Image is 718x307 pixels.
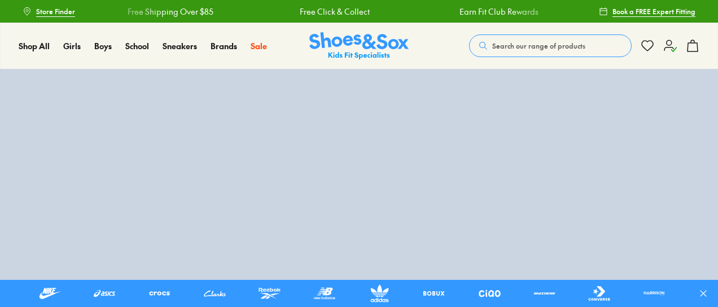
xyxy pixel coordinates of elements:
span: Girls [63,40,81,51]
a: Store Finder [23,1,75,21]
a: Brands [211,40,237,52]
a: Book a FREE Expert Fitting [599,1,695,21]
span: Search our range of products [492,41,585,51]
span: Book a FREE Expert Fitting [612,6,695,16]
a: Free Click & Collect [300,6,370,18]
span: Sneakers [163,40,197,51]
span: Store Finder [36,6,75,16]
span: Sale [251,40,267,51]
a: Shop All [19,40,50,52]
a: Free Shipping Over $85 [128,6,213,18]
a: Sneakers [163,40,197,52]
button: Search our range of products [469,34,632,57]
span: Boys [94,40,112,51]
a: Girls [63,40,81,52]
a: Earn Fit Club Rewards [459,6,538,18]
a: Sale [251,40,267,52]
a: Boys [94,40,112,52]
span: Shop All [19,40,50,51]
a: School [125,40,149,52]
a: Shoes & Sox [309,32,409,60]
span: School [125,40,149,51]
img: SNS_Logo_Responsive.svg [309,32,409,60]
span: Brands [211,40,237,51]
